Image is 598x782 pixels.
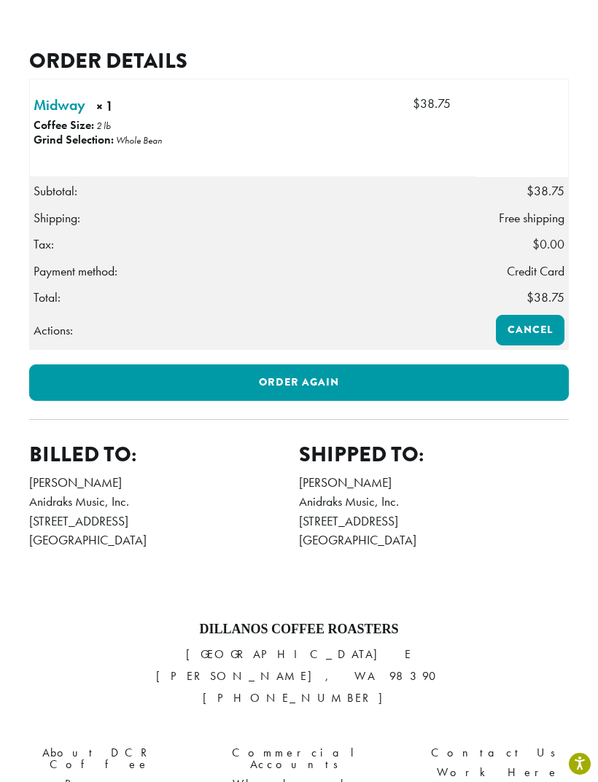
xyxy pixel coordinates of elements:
[34,94,85,116] a: Midway
[34,117,94,133] strong: Coffee Size:
[532,236,564,252] span: 0.00
[116,134,162,146] p: Whole Bean
[11,743,188,774] a: About DCR Coffee
[527,289,564,305] span: 38.75
[30,178,476,205] th: Subtotal:
[203,690,396,705] a: [PHONE_NUMBER]
[29,473,299,550] address: [PERSON_NAME] Anidraks Music, Inc. [STREET_ADDRESS] [GEOGRAPHIC_DATA]
[299,442,569,467] h2: Shipped to:
[11,622,587,638] h4: Dillanos Coffee Roasters
[30,311,476,350] th: Actions:
[527,183,534,199] span: $
[30,205,476,231] th: Shipping:
[413,95,420,112] span: $
[476,258,569,284] td: Credit Card
[96,120,111,132] p: 2 lb
[34,132,114,147] strong: Grind Selection:
[527,183,564,199] span: 38.75
[11,644,587,709] p: [GEOGRAPHIC_DATA] E [PERSON_NAME], WA 98390
[30,284,476,311] th: Total:
[410,743,587,762] a: Contact Us
[476,205,569,231] td: Free shipping
[413,95,451,112] bdi: 38.75
[29,442,299,467] h2: Billed to:
[496,315,564,345] a: Cancel order 362069
[210,743,387,774] a: Commercial Accounts
[96,97,159,120] strong: × 1
[527,289,534,305] span: $
[30,258,476,284] th: Payment method:
[29,364,569,401] a: Order again
[299,473,569,550] address: [PERSON_NAME] Anidraks Music, Inc. [STREET_ADDRESS] [GEOGRAPHIC_DATA]
[532,236,540,252] span: $
[30,231,476,257] th: Tax:
[29,48,569,74] h2: Order details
